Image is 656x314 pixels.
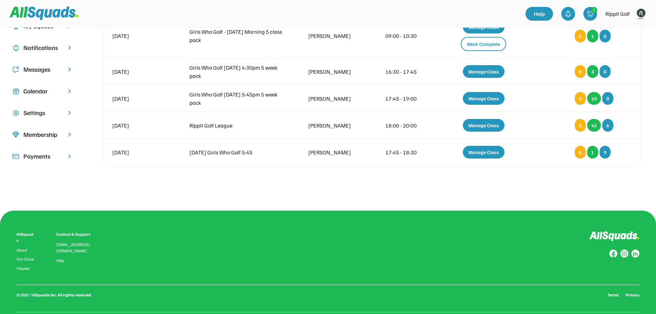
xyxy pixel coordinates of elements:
[112,94,164,103] div: [DATE]
[385,121,427,130] div: 18:00 - 20:00
[12,66,19,73] img: Icon%20copy%205.svg
[308,94,360,103] div: [PERSON_NAME]
[66,110,73,116] img: chevron-right.svg
[565,10,572,17] img: bell-03%20%281%29.svg
[463,65,504,78] div: Manage Class
[189,90,283,107] div: Girls Who Golf [DATE] 5:45pm 5 week pack
[23,43,62,52] div: Notifications
[591,7,597,12] div: 2
[12,88,19,95] img: Icon%20copy%207.svg
[66,131,73,138] img: chevron-right.svg
[600,146,611,159] div: 9
[308,121,360,130] div: [PERSON_NAME]
[385,94,427,103] div: 17:45 - 19:00
[600,65,611,78] div: 0
[12,110,19,117] img: Icon%20copy%2016.svg
[602,92,613,105] div: 0
[589,231,639,241] img: Logo%20inverted.svg
[575,65,586,78] div: 0
[112,68,164,76] div: [DATE]
[607,292,619,298] a: Terms
[189,121,283,130] div: Rippit Golf League
[66,153,73,160] img: chevron-right.svg
[600,30,611,42] div: 0
[23,130,62,139] div: Membership
[587,119,601,132] div: 42
[66,66,73,73] img: chevron-right.svg
[587,65,598,78] div: 3
[12,131,19,138] img: Icon%20copy%208.svg
[575,30,586,42] div: 0
[12,153,19,160] img: Icon%20%2815%29.svg
[12,44,19,51] img: Icon%20copy%204.svg
[620,250,628,258] img: Group%20copy%207.svg
[66,44,73,51] img: chevron-right.svg
[463,92,504,105] div: Manage Class
[626,292,639,298] a: Privacy
[23,87,62,96] div: Calendar
[308,32,360,40] div: [PERSON_NAME]
[112,148,164,156] div: [DATE]
[605,10,630,18] div: Rippit Golf
[463,146,504,159] div: Manage Class
[631,250,639,258] img: Group%20copy%206.svg
[385,32,427,40] div: 09:00 - 10:30
[587,92,601,105] div: 10
[575,146,586,159] div: 0
[189,148,283,156] div: [DATE] Girls Who Golf 5:45
[23,108,62,118] div: Settings
[385,148,427,156] div: 17:45 - 18:30
[525,7,553,21] a: Help
[23,65,62,74] div: Messages
[308,148,360,156] div: [PERSON_NAME]
[602,119,613,132] div: 6
[587,146,598,159] div: 1
[587,10,594,17] img: shopping-cart-01%20%281%29.svg
[23,152,62,161] div: Payments
[308,68,360,76] div: [PERSON_NAME]
[66,88,73,94] img: chevron-right.svg
[575,119,586,132] div: 0
[609,250,617,258] img: Group%20copy%208.svg
[463,119,504,132] div: Manage Class
[189,28,283,44] div: Girls Who Golf - [DATE] Morning 5 class pack
[10,7,79,20] img: Squad%20Logo.svg
[385,68,427,76] div: 16:30 - 17:45
[189,63,283,80] div: Girls Who Golf [DATE] 4:30pm 5 week pack
[112,121,164,130] div: [DATE]
[575,92,586,105] div: 0
[112,32,164,40] div: [DATE]
[461,37,506,51] div: Mark Complete
[634,7,648,21] img: Rippitlogov2_green.png
[587,30,598,42] div: 1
